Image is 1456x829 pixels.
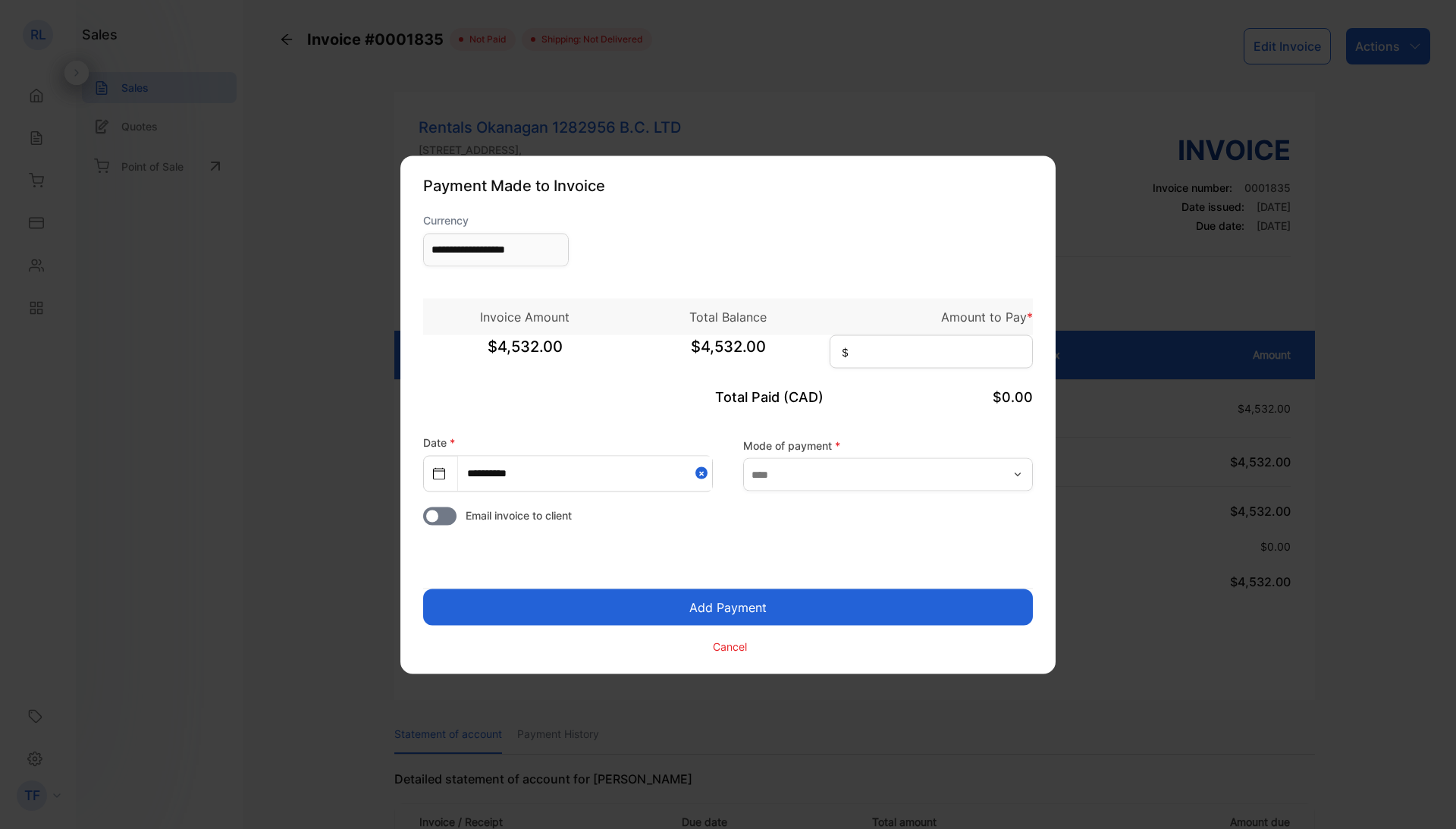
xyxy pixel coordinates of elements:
[743,438,1033,454] label: Mode of payment
[12,6,58,52] button: Open LiveChat chat widget
[423,174,1033,196] p: Payment Made to Invoice
[466,507,572,523] span: Email invoice to client
[423,334,626,372] span: $4,532.00
[830,307,1033,325] p: Amount to Pay
[423,435,455,448] label: Date
[626,386,830,407] p: Total Paid (CAD)
[626,334,830,372] span: $4,532.00
[695,456,712,490] button: Close
[993,388,1033,404] span: $0.00
[842,344,849,360] span: $
[713,639,747,655] p: Cancel
[423,307,626,325] p: Invoice Amount
[423,589,1033,625] button: Add Payment
[626,307,830,325] p: Total Balance
[423,212,569,228] label: Currency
